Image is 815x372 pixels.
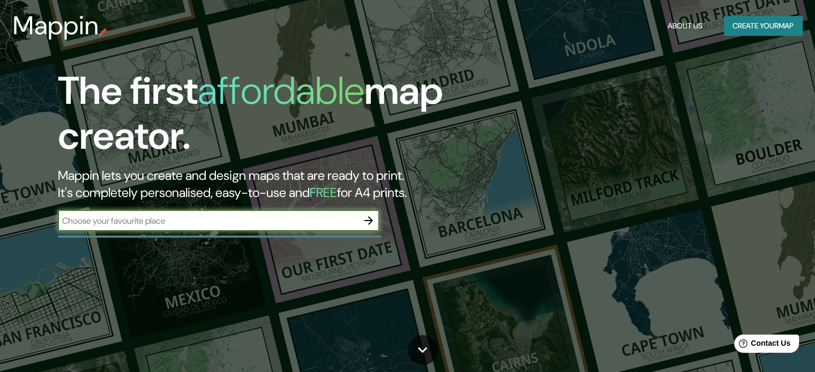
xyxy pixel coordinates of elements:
button: Create yourmap [724,16,802,36]
iframe: Help widget launcher [720,330,803,360]
img: mappin-pin [99,28,108,36]
h1: The first map creator. [58,69,466,167]
h2: Mappin lets you create and design maps that are ready to print. It's completely personalised, eas... [58,167,466,201]
h1: affordable [198,66,364,116]
input: Choose your favourite place [58,215,358,227]
button: About Us [663,16,707,36]
h5: FREE [310,184,337,201]
h3: Mappin [13,11,99,41]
